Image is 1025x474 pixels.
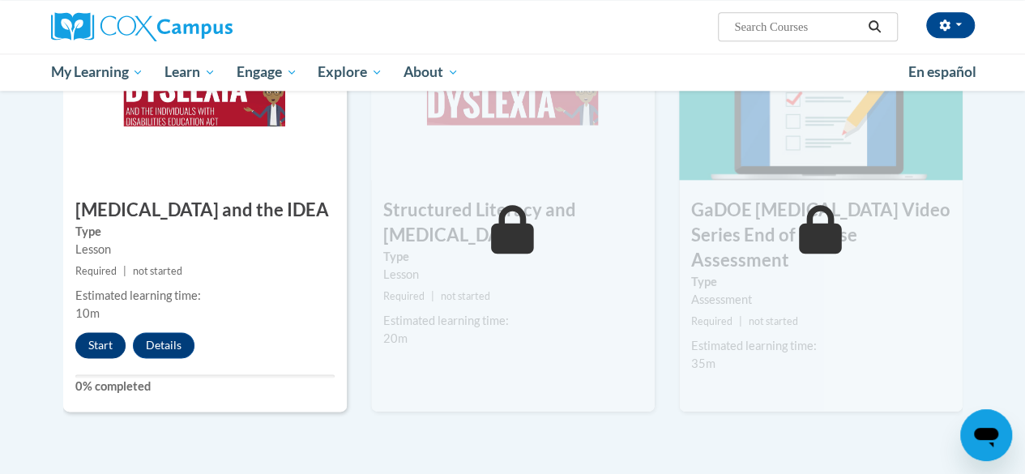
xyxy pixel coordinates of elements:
iframe: Button to launch messaging window [960,409,1012,461]
span: | [739,315,742,327]
a: Cox Campus [51,12,343,41]
img: Cox Campus [51,12,233,41]
button: Details [133,332,194,358]
span: Required [691,315,732,327]
a: Learn [154,53,226,91]
div: Lesson [75,241,335,258]
a: Explore [307,53,393,91]
span: 10m [75,306,100,320]
img: Course Image [679,18,963,180]
span: not started [441,290,490,302]
div: Lesson [383,266,643,284]
span: Explore [318,62,382,82]
label: Type [383,248,643,266]
span: En español [908,63,976,80]
a: About [393,53,469,91]
span: 35m [691,357,715,370]
span: | [123,265,126,277]
span: Learn [164,62,216,82]
span: My Learning [50,62,143,82]
h3: [MEDICAL_DATA] and the IDEA [63,198,347,223]
span: Engage [237,62,297,82]
label: Type [75,223,335,241]
a: Engage [226,53,308,91]
span: | [431,290,434,302]
button: Account Settings [926,12,975,38]
a: My Learning [41,53,155,91]
span: not started [749,315,798,327]
label: 0% completed [75,378,335,395]
a: En español [898,55,987,89]
div: Assessment [691,291,950,309]
button: Search [862,17,886,36]
h3: GaDOE [MEDICAL_DATA] Video Series End of Course Assessment [679,198,963,272]
div: Estimated learning time: [75,287,335,305]
div: Main menu [39,53,987,91]
span: Required [383,290,425,302]
img: Course Image [371,18,655,180]
img: Course Image [63,18,347,180]
label: Type [691,273,950,291]
span: not started [133,265,182,277]
div: Estimated learning time: [691,337,950,355]
input: Search Courses [732,17,862,36]
span: Required [75,265,117,277]
button: Start [75,332,126,358]
span: 20m [383,331,408,345]
span: About [404,62,459,82]
div: Estimated learning time: [383,312,643,330]
h3: Structured Literacy and [MEDICAL_DATA] [371,198,655,248]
